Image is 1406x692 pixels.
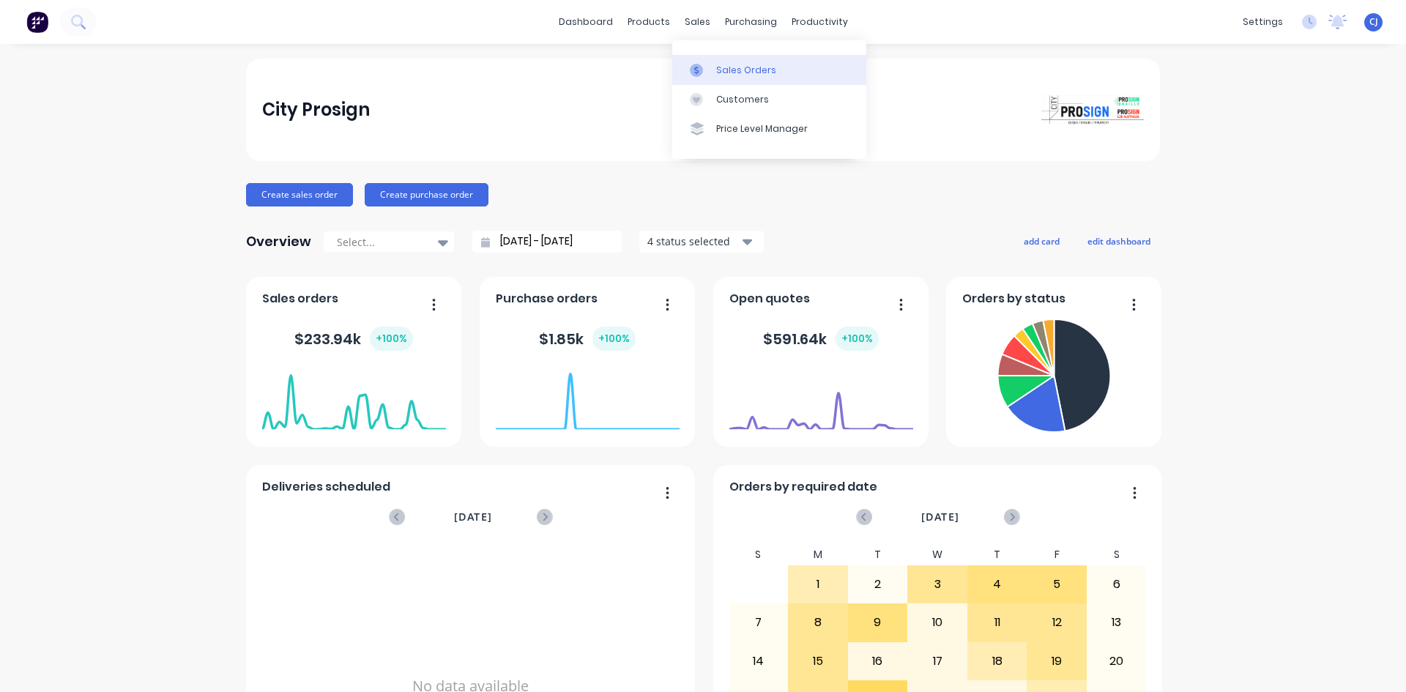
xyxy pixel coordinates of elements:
img: Factory [26,11,48,33]
div: 13 [1087,604,1146,641]
div: 4 [968,566,1027,603]
div: Customers [716,93,769,106]
button: add card [1014,231,1069,250]
div: 4 status selected [647,234,740,249]
div: 11 [968,604,1027,641]
div: Price Level Manager [716,122,808,135]
div: 18 [968,643,1027,680]
div: 8 [789,604,847,641]
span: Open quotes [729,290,810,308]
img: City Prosign [1041,95,1144,124]
a: dashboard [551,11,620,33]
div: Overview [246,227,311,256]
div: 14 [729,643,788,680]
span: Purchase orders [496,290,598,308]
span: Orders by status [962,290,1065,308]
div: S [1087,544,1147,565]
div: + 100 % [836,327,879,351]
button: edit dashboard [1078,231,1160,250]
div: T [967,544,1027,565]
div: 10 [908,604,967,641]
div: $ 233.94k [294,327,413,351]
div: Sales Orders [716,64,776,77]
div: 15 [789,643,847,680]
div: M [788,544,848,565]
div: City Prosign [262,95,370,124]
div: F [1027,544,1087,565]
button: Create purchase order [365,183,488,207]
div: 9 [849,604,907,641]
a: Price Level Manager [672,114,866,144]
span: Deliveries scheduled [262,478,390,496]
div: $ 1.85k [539,327,636,351]
div: 3 [908,566,967,603]
div: W [907,544,967,565]
div: productivity [784,11,855,33]
span: [DATE] [454,509,492,525]
div: S [729,544,789,565]
a: Customers [672,85,866,114]
div: 5 [1027,566,1086,603]
div: 7 [729,604,788,641]
div: products [620,11,677,33]
div: 16 [849,643,907,680]
div: 1 [789,566,847,603]
div: + 100 % [592,327,636,351]
div: sales [677,11,718,33]
div: T [848,544,908,565]
div: 19 [1027,643,1086,680]
div: 17 [908,643,967,680]
span: Sales orders [262,290,338,308]
div: 6 [1087,566,1146,603]
div: + 100 % [370,327,413,351]
button: Create sales order [246,183,353,207]
div: 12 [1027,604,1086,641]
div: settings [1235,11,1290,33]
a: Sales Orders [672,55,866,84]
div: 20 [1087,643,1146,680]
span: [DATE] [921,509,959,525]
span: CJ [1369,15,1378,29]
div: 2 [849,566,907,603]
div: $ 591.64k [763,327,879,351]
div: purchasing [718,11,784,33]
button: 4 status selected [639,231,764,253]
